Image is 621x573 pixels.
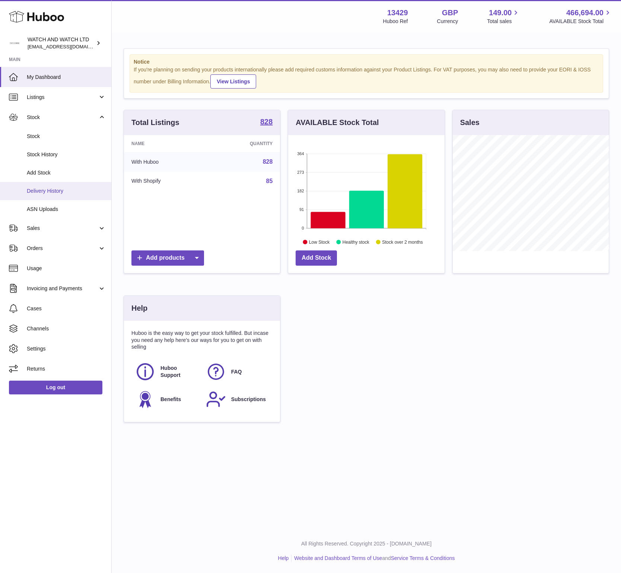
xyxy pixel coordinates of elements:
h3: Sales [460,118,480,128]
span: Add Stock [27,169,106,176]
span: Invoicing and Payments [27,285,98,292]
text: Healthy stock [343,239,370,244]
span: Sales [27,225,98,232]
strong: Notice [134,58,599,65]
span: AVAILABLE Stock Total [549,18,612,25]
td: With Shopify [124,172,208,191]
span: Returns [27,365,106,372]
text: 273 [297,170,304,175]
span: Listings [27,94,98,101]
div: If you're planning on sending your products internationally please add required customs informati... [134,66,599,89]
text: 364 [297,151,304,156]
span: My Dashboard [27,74,106,81]
span: Huboo Support [160,365,198,379]
span: ASN Uploads [27,206,106,213]
span: Usage [27,265,106,272]
span: Orders [27,245,98,252]
div: Currency [437,18,458,25]
text: 0 [302,226,304,230]
span: Channels [27,325,106,332]
div: WATCH AND WATCH LTD [28,36,95,50]
text: 182 [297,189,304,193]
a: 466,694.00 AVAILABLE Stock Total [549,8,612,25]
div: Huboo Ref [383,18,408,25]
span: Stock [27,114,98,121]
a: 85 [266,178,273,184]
a: Website and Dashboard Terms of Use [294,555,382,561]
strong: 828 [260,118,273,125]
span: Settings [27,345,106,352]
p: Huboo is the easy way to get your stock fulfilled. But incase you need any help here's our ways f... [131,330,273,351]
span: Stock [27,133,106,140]
a: Help [278,555,289,561]
p: All Rights Reserved. Copyright 2025 - [DOMAIN_NAME] [118,540,615,547]
text: Low Stock [309,239,330,244]
a: Huboo Support [135,362,198,382]
span: Benefits [160,396,181,403]
text: 91 [300,207,304,212]
h3: Total Listings [131,118,179,128]
a: View Listings [210,74,256,89]
a: Add products [131,250,204,266]
strong: GBP [442,8,458,18]
a: 828 [260,118,273,127]
strong: 13429 [387,8,408,18]
span: Subscriptions [231,396,266,403]
a: Add Stock [296,250,337,266]
h3: Help [131,303,147,313]
span: 466,694.00 [566,8,604,18]
a: Log out [9,381,102,394]
a: Subscriptions [206,389,269,409]
span: Stock History [27,151,106,158]
span: 149.00 [489,8,512,18]
a: 828 [263,159,273,165]
th: Name [124,135,208,152]
a: 149.00 Total sales [487,8,520,25]
span: Total sales [487,18,520,25]
span: [EMAIL_ADDRESS][DOMAIN_NAME] [28,44,109,49]
a: FAQ [206,362,269,382]
h3: AVAILABLE Stock Total [296,118,379,128]
li: and [292,555,455,562]
text: Stock over 2 months [382,239,423,244]
span: Cases [27,305,106,312]
span: Delivery History [27,188,106,195]
th: Quantity [208,135,280,152]
a: Benefits [135,389,198,409]
span: FAQ [231,368,242,375]
td: With Huboo [124,152,208,172]
a: Service Terms & Conditions [391,555,455,561]
img: baris@watchandwatch.co.uk [9,38,20,49]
